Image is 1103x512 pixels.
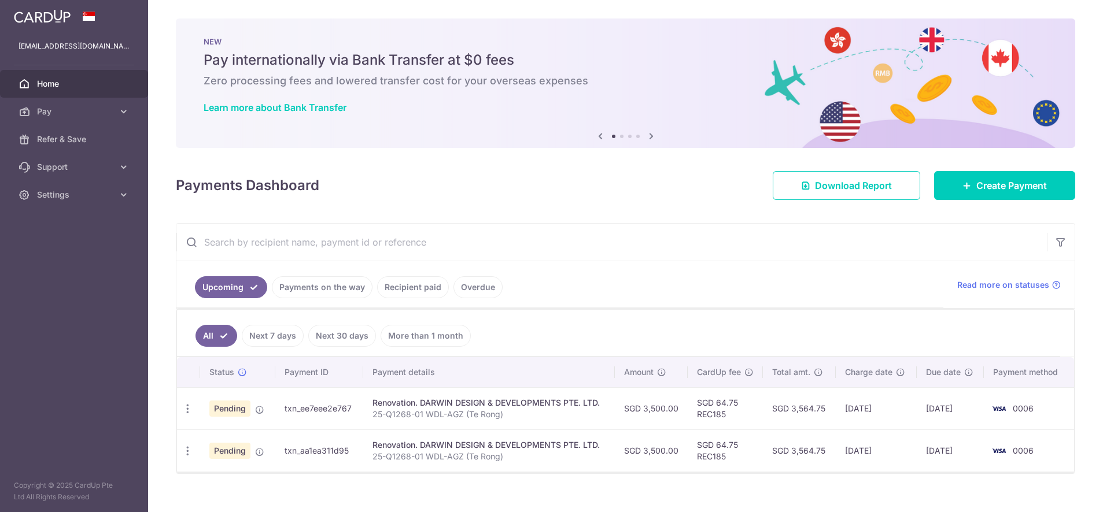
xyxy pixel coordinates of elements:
[37,133,113,145] span: Refer & Save
[1013,446,1034,455] span: 0006
[845,366,892,378] span: Charge date
[204,102,346,113] a: Learn more about Bank Transfer
[984,357,1074,387] th: Payment method
[37,78,113,90] span: Home
[615,387,688,429] td: SGD 3,500.00
[763,429,836,472] td: SGD 3,564.75
[242,325,304,347] a: Next 7 days
[204,51,1047,69] h5: Pay internationally via Bank Transfer at $0 fees
[37,189,113,201] span: Settings
[308,325,376,347] a: Next 30 days
[37,161,113,173] span: Support
[372,397,606,409] div: Renovation. DARWIN DESIGN & DEVELOPMENTS PTE. LTD.
[209,366,234,378] span: Status
[195,276,267,298] a: Upcoming
[934,171,1075,200] a: Create Payment
[14,9,71,23] img: CardUp
[204,74,1047,88] h6: Zero processing fees and lowered transfer cost for your overseas expenses
[615,429,688,472] td: SGD 3,500.00
[957,279,1049,291] span: Read more on statuses
[272,276,372,298] a: Payments on the way
[453,276,503,298] a: Overdue
[1028,477,1091,506] iframe: Opens a widget where you can find more information
[917,429,984,472] td: [DATE]
[688,387,763,429] td: SGD 64.75 REC185
[372,409,606,420] p: 25-Q1268-01 WDL-AGZ (Te Rong)
[275,387,363,429] td: txn_ee7eee2e767
[176,224,1047,261] input: Search by recipient name, payment id or reference
[987,402,1010,415] img: Bank Card
[209,443,250,459] span: Pending
[377,276,449,298] a: Recipient paid
[957,279,1061,291] a: Read more on statuses
[204,37,1047,46] p: NEW
[815,179,892,192] span: Download Report
[697,366,741,378] span: CardUp fee
[836,429,916,472] td: [DATE]
[381,325,471,347] a: More than 1 month
[987,444,1010,458] img: Bank Card
[763,387,836,429] td: SGD 3,564.75
[176,175,319,196] h4: Payments Dashboard
[363,357,615,387] th: Payment details
[275,429,363,472] td: txn_aa1ea311d95
[917,387,984,429] td: [DATE]
[773,171,920,200] a: Download Report
[1013,403,1034,413] span: 0006
[624,366,654,378] span: Amount
[688,429,763,472] td: SGD 64.75 REC185
[195,325,237,347] a: All
[37,106,113,117] span: Pay
[372,451,606,462] p: 25-Q1268-01 WDL-AGZ (Te Rong)
[209,400,250,417] span: Pending
[772,366,810,378] span: Total amt.
[836,387,916,429] td: [DATE]
[976,179,1047,192] span: Create Payment
[372,439,606,451] div: Renovation. DARWIN DESIGN & DEVELOPMENTS PTE. LTD.
[19,40,130,52] p: [EMAIL_ADDRESS][DOMAIN_NAME]
[275,357,363,387] th: Payment ID
[176,18,1075,148] img: Bank transfer banner
[926,366,961,378] span: Due date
